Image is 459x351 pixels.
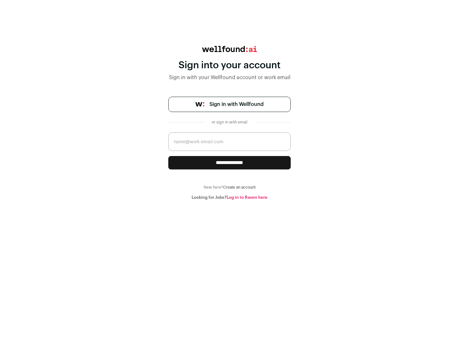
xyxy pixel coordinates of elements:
[227,195,267,199] a: Log in to Raven here
[223,185,256,189] a: Create an account
[209,101,264,108] span: Sign in with Wellfound
[168,97,291,112] a: Sign in with Wellfound
[202,46,257,52] img: wellfound:ai
[168,60,291,71] div: Sign into your account
[168,195,291,200] div: Looking for Jobs?
[168,74,291,81] div: Sign in with your Wellfound account or work email
[168,132,291,151] input: name@work-email.com
[209,120,250,125] div: or sign in with email
[168,185,291,190] div: New here?
[195,102,204,107] img: wellfound-symbol-flush-black-fb3c872781a75f747ccb3a119075da62bfe97bd399995f84a933054e44a575c4.png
